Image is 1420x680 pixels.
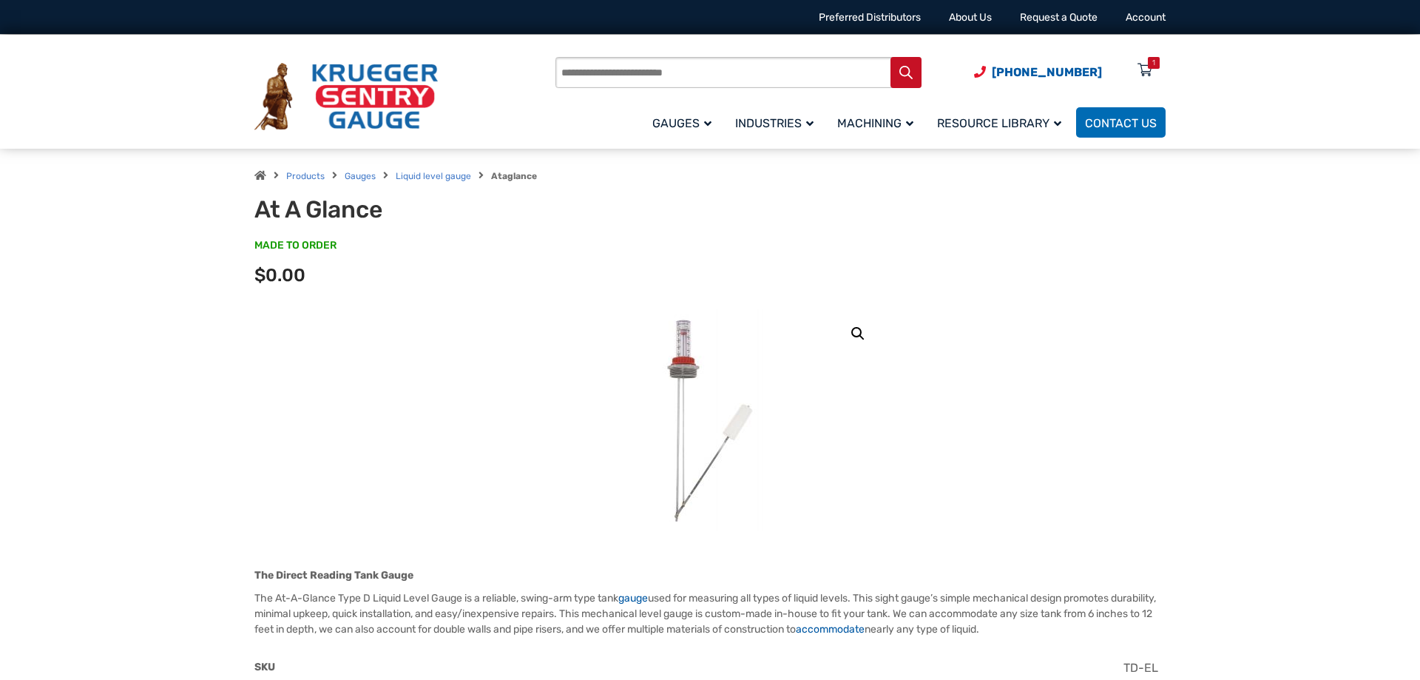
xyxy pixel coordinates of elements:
strong: The Direct Reading Tank Gauge [254,569,413,582]
img: At A Glance [621,309,799,531]
span: Gauges [652,116,711,130]
span: SKU [254,661,275,673]
div: 1 [1152,57,1155,69]
a: Resource Library [928,105,1076,140]
a: About Us [949,11,992,24]
span: TD-EL [1123,661,1158,675]
span: MADE TO ORDER [254,238,337,253]
p: The At-A-Glance Type D Liquid Level Gauge is a reliable, swing-arm type tank used for measuring a... [254,590,1166,637]
a: Products [286,171,325,181]
a: accommodate [796,623,865,636]
a: Gauges [345,171,376,181]
h1: At A Glance [254,195,619,223]
img: Krueger Sentry Gauge [254,63,438,131]
a: Preferred Distributors [819,11,921,24]
span: Industries [735,116,814,130]
span: Contact Us [1085,116,1157,130]
a: gauge [618,592,648,605]
span: [PHONE_NUMBER] [992,65,1102,79]
strong: Ataglance [491,171,537,181]
span: $0.00 [254,265,305,286]
a: Industries [726,105,828,140]
a: Request a Quote [1020,11,1098,24]
span: Resource Library [937,116,1061,130]
a: Phone Number (920) 434-8860 [974,63,1102,81]
span: Machining [837,116,913,130]
a: Gauges [643,105,726,140]
a: Liquid level gauge [396,171,471,181]
a: View full-screen image gallery [845,320,871,347]
a: Account [1126,11,1166,24]
a: Machining [828,105,928,140]
a: Contact Us [1076,107,1166,138]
